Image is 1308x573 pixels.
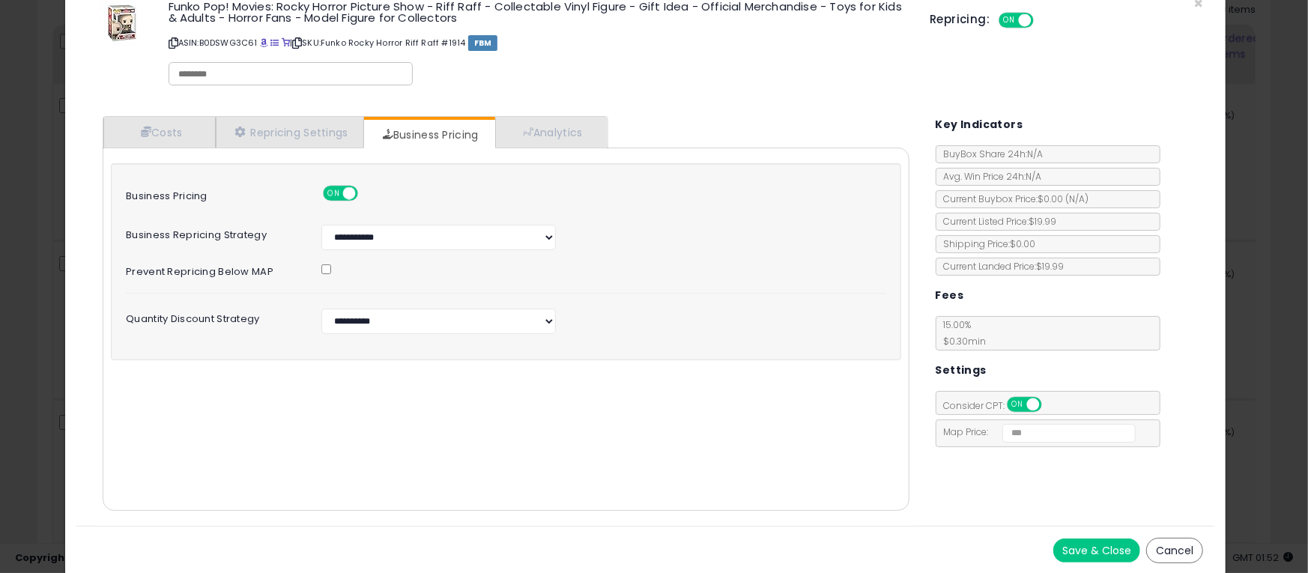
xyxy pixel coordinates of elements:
span: Avg. Win Price 24h: N/A [936,170,1042,183]
span: Map Price: [936,425,1136,438]
span: ( N/A ) [1066,192,1089,205]
span: Current Landed Price: $19.99 [936,260,1065,273]
span: OFF [1039,398,1063,411]
span: ON [1000,14,1019,27]
label: Quantity Discount Strategy [115,309,310,324]
span: ON [1008,398,1027,411]
h5: Key Indicators [936,115,1023,134]
span: BuyBox Share 24h: N/A [936,148,1044,160]
span: FBM [468,35,498,51]
span: Current Buybox Price: [936,192,1089,205]
span: Current Listed Price: $19.99 [936,215,1057,228]
h5: Fees [936,286,964,305]
label: Business Repricing Strategy [115,225,310,240]
button: Save & Close [1053,539,1140,563]
a: BuyBox page [260,37,268,49]
a: Business Pricing [364,120,494,150]
a: Costs [103,117,216,148]
span: OFF [1032,14,1056,27]
h5: Settings [936,361,987,380]
a: All offer listings [270,37,279,49]
button: Cancel [1146,538,1203,563]
img: 41Mdm6pLteL._SL60_.jpg [100,1,145,46]
h5: Repricing: [930,13,990,25]
a: Your listing only [282,37,290,49]
label: Prevent repricing below MAP [115,261,310,277]
span: Shipping Price: $0.00 [936,237,1036,250]
label: Business Pricing [115,186,310,201]
p: ASIN: B0DSWG3C61 | SKU: Funko Rocky Horror Riff Raff #1914 [169,31,908,55]
span: ON [324,187,343,200]
span: $0.00 [1038,192,1089,205]
span: Consider CPT: [936,399,1062,412]
span: $0.30 min [936,335,987,348]
span: 15.00 % [936,318,987,348]
a: Analytics [495,117,606,148]
span: OFF [356,187,380,200]
h3: Funko Pop! Movies: Rocky Horror Picture Show - Riff Raff - Collectable Vinyl Figure - Gift Idea -... [169,1,908,23]
a: Repricing Settings [216,117,364,148]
